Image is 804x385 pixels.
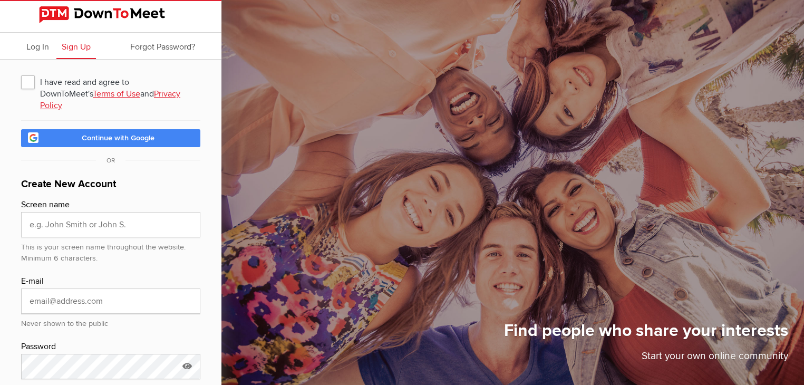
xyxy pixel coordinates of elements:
[82,133,154,142] span: Continue with Google
[21,314,200,330] div: Never shown to the public
[62,42,91,52] span: Sign Up
[21,72,200,91] span: I have read and agree to DownToMeet's and
[96,157,125,165] span: OR
[93,89,140,99] a: Terms of Use
[504,349,788,369] p: Start your own online community
[21,340,200,354] div: Password
[21,275,200,288] div: E-mail
[21,237,200,264] div: This is your screen name throughout the website. Minimum 6 characters.
[21,33,54,59] a: Log In
[21,129,200,147] a: Continue with Google
[130,42,195,52] span: Forgot Password?
[21,212,200,237] input: e.g. John Smith or John S.
[56,33,96,59] a: Sign Up
[39,6,182,23] img: DownToMeet
[125,33,200,59] a: Forgot Password?
[26,42,49,52] span: Log In
[21,177,200,198] h1: Create New Account
[504,320,788,349] h1: Find people who share your interests
[21,288,200,314] input: email@address.com
[21,198,200,212] div: Screen name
